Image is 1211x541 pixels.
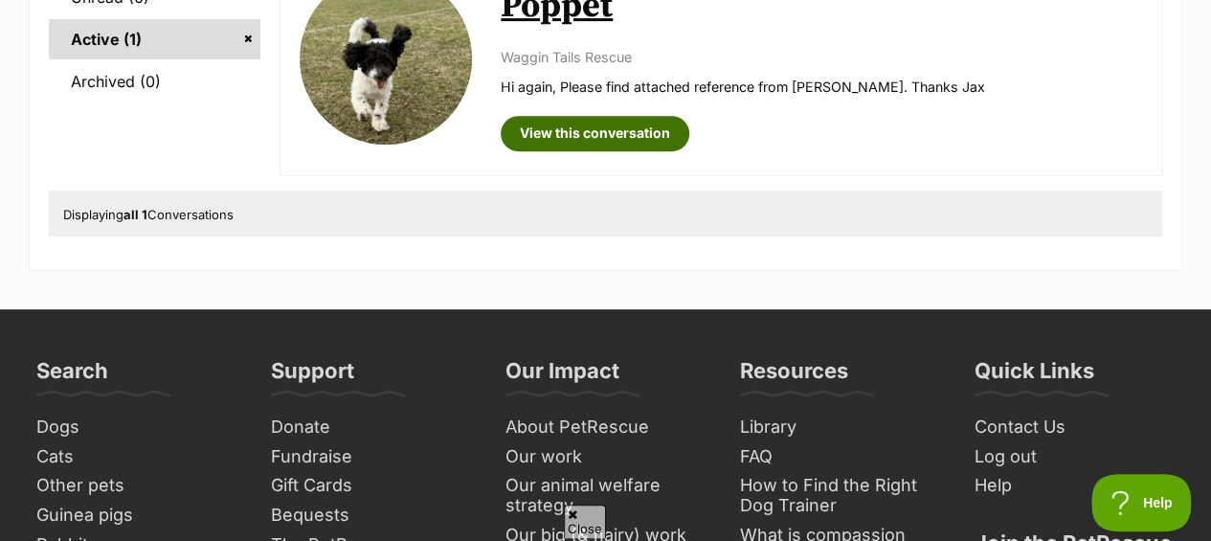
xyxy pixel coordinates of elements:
a: Gift Cards [263,471,479,501]
a: FAQ [732,442,948,472]
h3: Quick Links [975,357,1094,395]
a: Bequests [263,501,479,530]
a: Fundraise [263,442,479,472]
span: Displaying Conversations [63,207,234,222]
a: Log out [967,442,1182,472]
p: Hi again, Please find attached reference from [PERSON_NAME]. Thanks Jax [501,77,1142,97]
a: About PetRescue [498,413,713,442]
a: Other pets [29,471,244,501]
iframe: Help Scout Beacon - Open [1091,474,1192,531]
a: How to Find the Right Dog Trainer [732,471,948,520]
a: Dogs [29,413,244,442]
a: Our work [498,442,713,472]
a: Cats [29,442,244,472]
a: Help [967,471,1182,501]
a: Guinea pigs [29,501,244,530]
a: Contact Us [967,413,1182,442]
a: Active (1) [49,19,260,59]
h3: Resources [740,357,848,395]
strong: all 1 [123,207,147,222]
a: Archived (0) [49,61,260,101]
h3: Support [271,357,354,395]
span: Close [564,505,606,538]
a: View this conversation [501,116,689,150]
h3: Our Impact [505,357,619,395]
a: Donate [263,413,479,442]
p: Waggin Tails Rescue [501,47,1142,67]
a: Our animal welfare strategy [498,471,713,520]
h3: Search [36,357,108,395]
a: Library [732,413,948,442]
